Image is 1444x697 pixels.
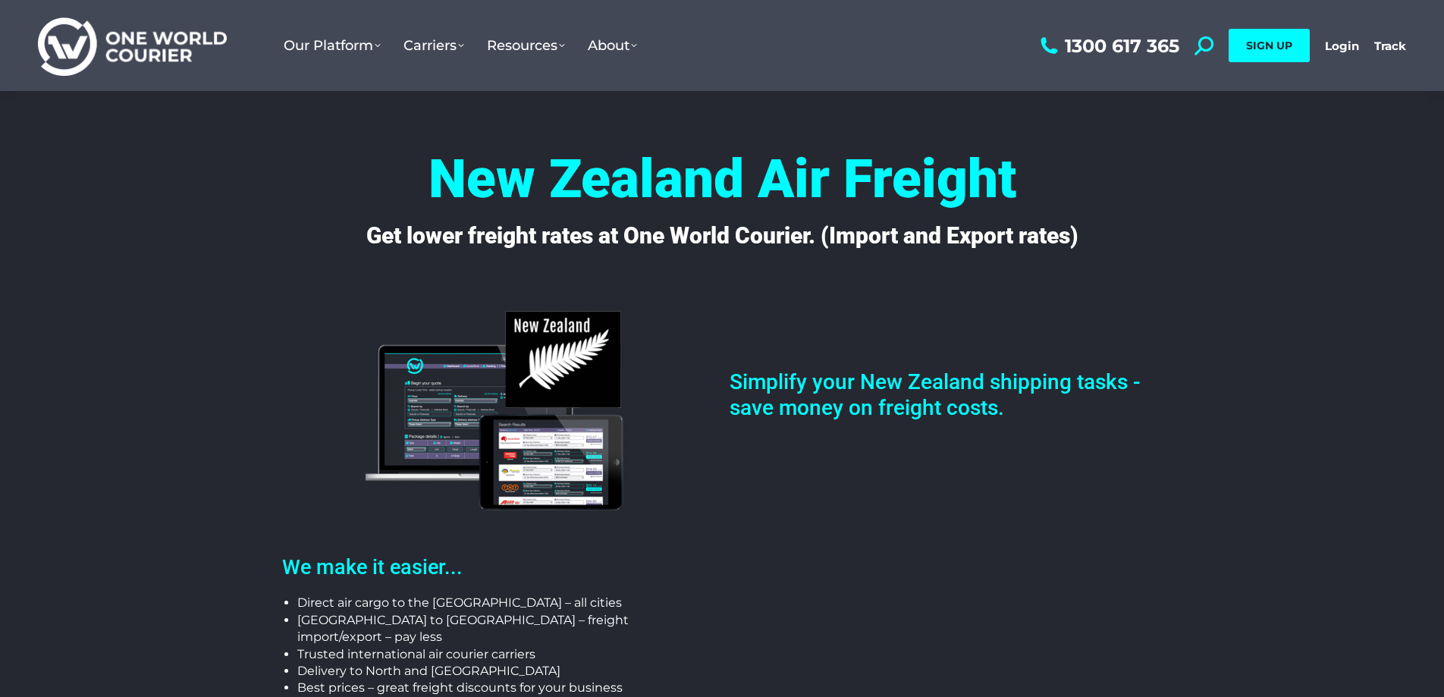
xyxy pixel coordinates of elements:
li: Direct air cargo to the [GEOGRAPHIC_DATA] – all cities [297,595,714,611]
a: Track [1374,39,1406,53]
span: Resources [487,37,565,54]
li: Best prices – great freight discounts for your business [297,680,714,696]
img: One World Courier [38,15,227,77]
h4: New Zealand Air Freight [267,152,1177,206]
span: Our Platform [284,37,381,54]
span: Carriers [403,37,464,54]
a: About [576,22,648,69]
span: About [588,37,637,54]
li: Delivery to North and [GEOGRAPHIC_DATA] [297,663,714,680]
h2: We make it easier... [282,555,714,579]
img: nz-flag-owc-back-end-computer [366,274,631,539]
a: 1300 617 365 [1037,36,1179,55]
a: Login [1325,39,1359,53]
li: Trusted international air courier carriers [297,646,714,663]
a: Carriers [392,22,476,69]
li: [GEOGRAPHIC_DATA] to [GEOGRAPHIC_DATA] – freight import/export – pay less [297,612,714,646]
a: SIGN UP [1229,29,1310,62]
a: Resources [476,22,576,69]
h4: Get lower freight rates at One World Courier. (Import and Export rates) [275,222,1169,250]
span: SIGN UP [1246,39,1292,52]
a: Our Platform [272,22,392,69]
h2: Simplify your New Zealand shipping tasks - save money on freight costs. [730,369,1162,420]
